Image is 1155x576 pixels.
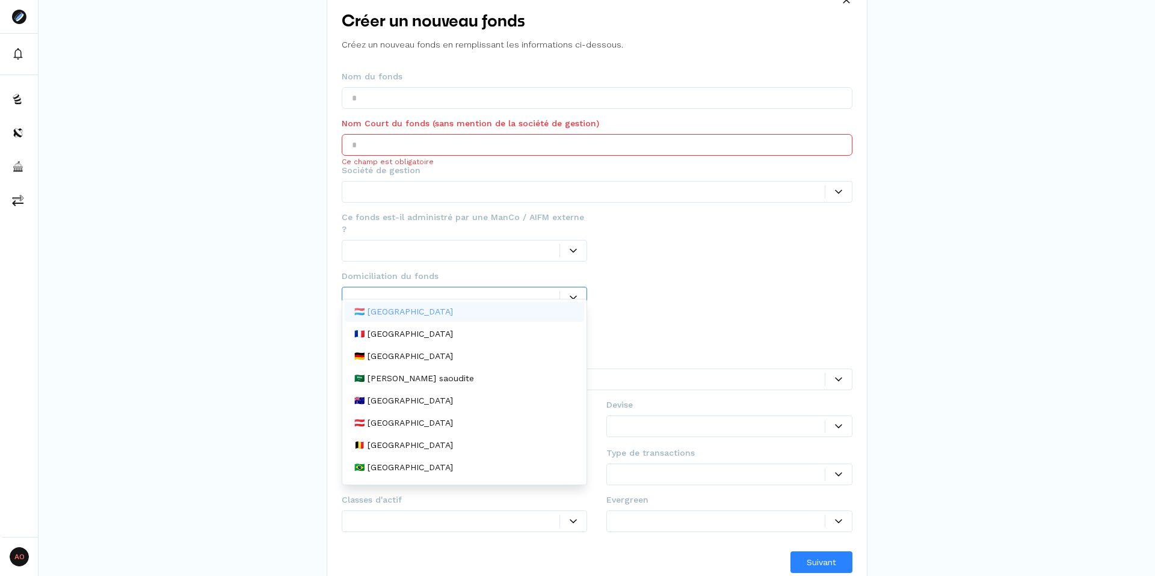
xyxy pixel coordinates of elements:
[606,399,633,411] span: Devise
[342,494,402,506] span: Classes d'actif
[354,439,453,452] p: 🇧🇪 [GEOGRAPHIC_DATA]
[354,328,453,340] p: 🇫🇷 [GEOGRAPHIC_DATA]
[10,547,29,566] span: AO
[342,270,439,282] span: Domiciliation du fonds
[342,157,852,164] div: Ce champ est obligatoire
[342,211,588,235] span: Ce fonds est-il administré par une ManCo / AIFM externe ?
[354,394,453,407] p: 🇦🇺 [GEOGRAPHIC_DATA]
[2,152,35,181] button: asset-managers
[354,350,453,363] p: 🇩🇪 [GEOGRAPHIC_DATA]
[2,85,35,114] button: funds
[606,494,648,506] span: Evergreen
[606,447,695,459] span: Type de transactions
[790,551,852,573] button: Suivant
[12,194,24,206] img: commissions
[354,372,474,385] p: 🇸🇦 [PERSON_NAME] saoudite
[342,10,852,34] h2: Créer un nouveau fonds
[12,93,24,105] img: funds
[12,127,24,139] img: distributors
[342,38,852,51] p: Créez un nouveau fonds en remplissant les informations ci-dessous.
[342,164,420,176] span: Société de gestion
[342,70,402,82] span: Nom du fonds
[807,556,836,569] span: Suivant
[354,305,453,318] p: 🇱🇺 [GEOGRAPHIC_DATA]
[12,161,24,173] img: asset-managers
[2,186,35,215] button: commissions
[342,117,599,129] span: Nom Court du fonds (sans mention de la société de gestion)
[354,461,453,474] p: 🇧🇷 [GEOGRAPHIC_DATA]
[354,417,453,429] p: 🇦🇹 [GEOGRAPHIC_DATA]
[2,118,35,147] button: distributors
